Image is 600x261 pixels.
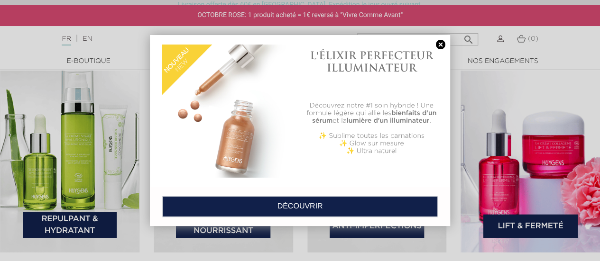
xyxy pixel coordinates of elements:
b: bienfaits d'un sérum [312,110,436,124]
p: ✨ Ultra naturel [305,147,438,155]
p: ✨ Sublime toutes les carnations [305,132,438,140]
p: ✨ Glow sur mesure [305,140,438,147]
b: lumière d'un illuminateur [347,117,430,124]
h1: L'ÉLIXIR PERFECTEUR ILLUMINATEUR [305,49,438,74]
a: DÉCOUVRIR [162,196,438,217]
p: Découvrez notre #1 soin hybride ! Une formule légère qui allie les et la . [305,102,438,125]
